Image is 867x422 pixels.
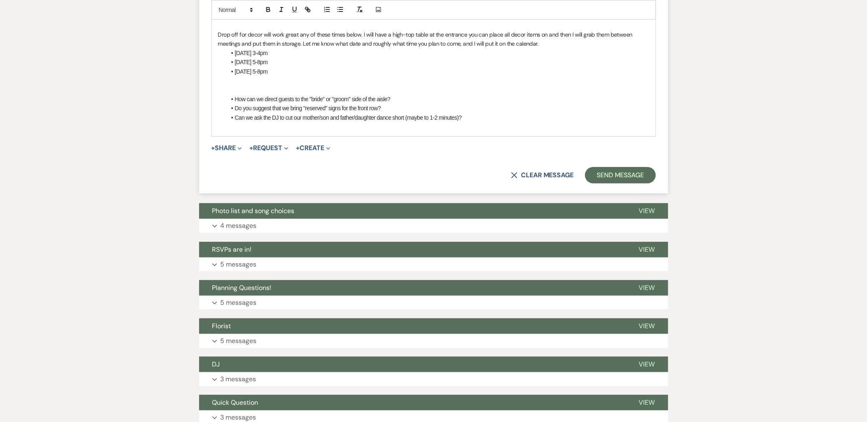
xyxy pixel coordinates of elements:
[639,283,655,292] span: View
[221,220,257,231] p: 4 messages
[199,219,668,233] button: 4 messages
[199,203,626,219] button: Photo list and song choices
[226,104,649,113] li: Do you suggest that we bring "reserved" signs for the front row?
[296,145,330,151] button: Create
[221,374,256,385] p: 3 messages
[639,322,655,330] span: View
[199,318,626,334] button: Florist
[226,95,649,104] li: How can we direct guests to the "bride" or "groom" side of the aisle?
[639,398,655,407] span: View
[249,145,288,151] button: Request
[212,322,231,330] span: Florist
[218,31,634,47] span: Drop off for decor will work great any of these times below. I will have a high-top table at the ...
[212,398,258,407] span: Quick Question
[199,296,668,310] button: 5 messages
[639,245,655,254] span: View
[199,395,626,410] button: Quick Question
[296,145,300,151] span: +
[199,257,668,271] button: 5 messages
[639,206,655,215] span: View
[249,145,253,151] span: +
[626,318,668,334] button: View
[626,242,668,257] button: View
[235,50,268,56] span: [DATE] 3-4pm
[199,242,626,257] button: RSVPs are in!
[626,357,668,372] button: View
[212,206,295,215] span: Photo list and song choices
[221,336,257,346] p: 5 messages
[212,360,220,369] span: DJ
[199,372,668,386] button: 3 messages
[639,360,655,369] span: View
[626,203,668,219] button: View
[235,68,268,75] span: [DATE] 5-8pm
[235,59,268,65] span: [DATE] 5-8pm
[199,334,668,348] button: 5 messages
[212,145,242,151] button: Share
[626,395,668,410] button: View
[511,172,574,179] button: Clear message
[221,297,257,308] p: 5 messages
[585,167,655,183] button: Send Message
[626,280,668,296] button: View
[226,113,649,122] li: Can we ask the DJ to cut our mother/son and father/daughter dance short (maybe to 1-2 minutes)?
[212,283,272,292] span: Planning Questions!
[221,259,257,270] p: 5 messages
[199,357,626,372] button: DJ
[199,280,626,296] button: Planning Questions!
[212,245,252,254] span: RSVPs are in!
[212,145,215,151] span: +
